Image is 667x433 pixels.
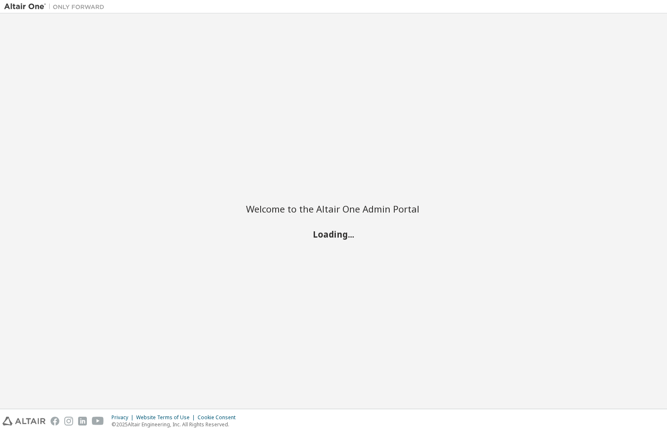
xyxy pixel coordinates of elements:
[246,203,421,215] h2: Welcome to the Altair One Admin Portal
[112,414,136,421] div: Privacy
[3,417,46,425] img: altair_logo.svg
[78,417,87,425] img: linkedin.svg
[51,417,59,425] img: facebook.svg
[4,3,109,11] img: Altair One
[246,228,421,239] h2: Loading...
[112,421,241,428] p: © 2025 Altair Engineering, Inc. All Rights Reserved.
[136,414,198,421] div: Website Terms of Use
[64,417,73,425] img: instagram.svg
[92,417,104,425] img: youtube.svg
[198,414,241,421] div: Cookie Consent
